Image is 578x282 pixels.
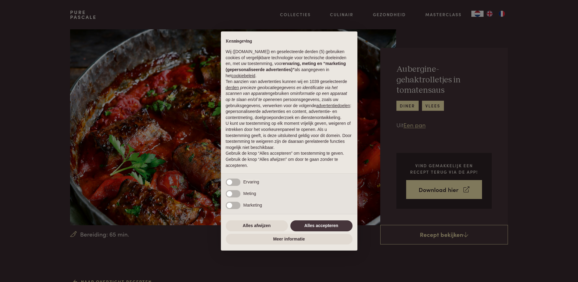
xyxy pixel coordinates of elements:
span: Meting [243,191,256,196]
span: Marketing [243,203,262,208]
span: Ervaring [243,179,259,184]
p: Gebruik de knop “Alles accepteren” om toestemming te geven. Gebruik de knop “Alles afwijzen” om d... [226,150,353,168]
em: informatie op een apparaat op te slaan en/of te openen [226,91,347,102]
button: Alles afwijzen [226,220,288,231]
button: advertentiedoelen [316,103,350,109]
em: precieze geolocatiegegevens en identificatie via het scannen van apparaten [226,85,338,96]
p: Ten aanzien van advertenties kunnen wij en 1039 geselecteerde gebruiken om en persoonsgegevens, z... [226,79,353,121]
button: derden [226,85,239,91]
p: Wij ([DOMAIN_NAME]) en geselecteerde derden (5) gebruiken cookies of vergelijkbare technologie vo... [226,49,353,79]
p: U kunt uw toestemming op elk moment vrijelijk geven, weigeren of intrekken door het voorkeurenpan... [226,121,353,150]
a: cookiebeleid [232,73,255,78]
h2: Kennisgeving [226,39,353,44]
button: Meer informatie [226,234,353,245]
strong: ervaring, meting en “marketing (gepersonaliseerde advertenties)” [226,61,346,72]
button: Alles accepteren [290,220,353,231]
